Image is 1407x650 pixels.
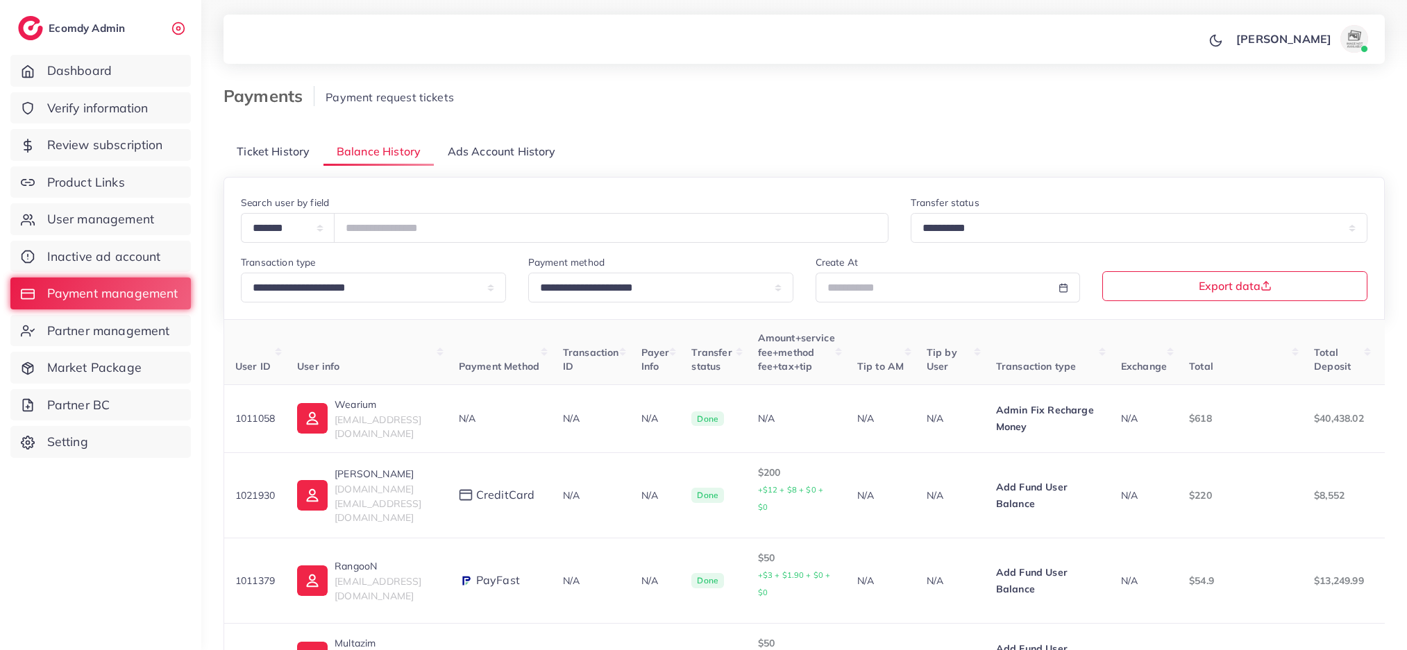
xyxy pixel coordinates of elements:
span: Exchange [1121,360,1167,373]
img: avatar [1340,25,1368,53]
a: User management [10,203,191,235]
p: Add Fund User Balance [996,479,1099,512]
a: Inactive ad account [10,241,191,273]
span: User management [47,210,154,228]
p: 1011379 [235,572,275,589]
span: [EMAIL_ADDRESS][DOMAIN_NAME] [335,575,421,601]
img: ic-user-info.36bf1079.svg [297,480,328,511]
p: [PERSON_NAME] [335,465,437,482]
small: +$12 + $8 + $0 + $0 [758,485,824,512]
span: Market Package [47,359,142,377]
p: Add Fund User Balance [996,564,1099,597]
span: creditCard [476,487,535,503]
span: Transaction ID [563,346,619,373]
a: Partner BC [10,389,191,421]
p: N/A [927,487,974,504]
span: Done [691,488,724,503]
span: Inactive ad account [47,248,161,266]
img: logo [18,16,43,40]
span: Payer Info [641,346,670,373]
label: Create At [816,255,858,269]
span: Payment management [47,284,178,302]
p: [PERSON_NAME] [1236,31,1331,47]
span: Setting [47,433,88,451]
p: N/A [927,410,974,427]
span: [EMAIL_ADDRESS][DOMAIN_NAME] [335,413,421,440]
p: $13,249.99 [1314,572,1364,589]
a: Partner management [10,315,191,347]
label: Search user by field [241,196,329,209]
p: Admin Fix Recharge Money [996,402,1099,435]
a: Market Package [10,352,191,384]
span: PayFast [476,572,520,588]
div: N/A [459,411,541,425]
small: +$3 + $1.90 + $0 + $0 [758,570,831,597]
p: $220 [1189,487,1292,504]
img: payment [459,574,473,588]
span: Payment request tickets [326,90,454,104]
label: Transfer status [911,196,979,209]
span: [DOMAIN_NAME][EMAIL_ADDRESS][DOMAIN_NAME] [335,483,421,524]
span: N/A [563,574,580,587]
span: Done [691,411,724,427]
p: Wearium [335,396,437,413]
span: Transfer status [691,346,732,373]
a: Product Links [10,166,191,198]
a: Review subscription [10,129,191,161]
a: Verify information [10,92,191,124]
span: Amount+service fee+method fee+tax+tip [758,332,835,373]
p: N/A [641,410,670,427]
h2: Ecomdy Admin [49,22,128,35]
img: ic-user-info.36bf1079.svg [297,565,328,596]
img: payment [459,489,473,501]
p: N/A [641,487,670,504]
p: RangooN [335,558,437,574]
span: Dashboard [47,62,112,80]
span: Ticket History [237,144,310,160]
p: $8,552 [1314,487,1364,504]
span: Product Links [47,173,125,191]
a: Dashboard [10,55,191,87]
h3: Payments [224,86,314,106]
span: N/A [1121,412,1138,425]
label: Transaction type [241,255,316,269]
span: Balance History [337,144,421,160]
p: $54.9 [1189,572,1292,589]
span: Tip by User [927,346,957,373]
span: User ID [235,360,271,373]
span: N/A [1121,574,1138,587]
p: $40,438.02 [1314,410,1364,427]
p: N/A [857,410,904,427]
p: N/A [857,487,904,504]
span: User info [297,360,339,373]
p: N/A [641,572,670,589]
span: Transaction type [996,360,1077,373]
p: 1011058 [235,410,275,427]
div: N/A [758,411,835,425]
span: Tip to AM [857,360,904,373]
a: [PERSON_NAME]avatar [1229,25,1374,53]
span: Payment Method [459,360,539,373]
span: Partner BC [47,396,110,414]
span: N/A [1121,489,1138,502]
p: $50 [758,549,835,601]
span: Review subscription [47,136,163,154]
span: Verify information [47,99,149,117]
span: Total [1189,360,1213,373]
span: Export data [1199,280,1272,291]
a: Payment management [10,277,191,309]
img: ic-user-info.36bf1079.svg [297,403,328,434]
span: Partner management [47,322,170,340]
span: Done [691,573,724,588]
span: Ads Account History [448,144,556,160]
span: N/A [563,412,580,425]
button: Export data [1102,271,1367,301]
p: N/A [857,572,904,589]
span: Total Deposit [1314,346,1351,373]
a: Setting [10,426,191,458]
label: Payment method [528,255,605,269]
span: $618 [1189,412,1212,425]
span: N/A [563,489,580,502]
p: N/A [927,572,974,589]
a: logoEcomdy Admin [18,16,128,40]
